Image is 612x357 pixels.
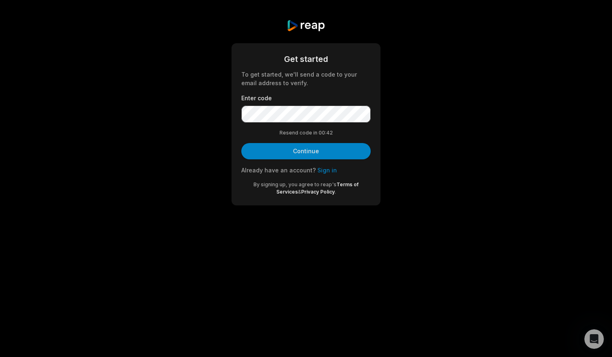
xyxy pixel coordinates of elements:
[326,129,333,137] span: 42
[241,167,316,174] span: Already have an account?
[298,189,301,195] span: &
[317,167,337,174] a: Sign in
[254,181,337,187] span: By signing up, you agree to reap's
[286,20,325,32] img: reap
[241,94,371,102] label: Enter code
[241,143,371,159] button: Continue
[241,53,371,65] div: Get started
[241,70,371,87] div: To get started, we'll send a code to your email address to verify.
[584,329,604,349] iframe: Intercom live chat
[301,189,335,195] a: Privacy Policy
[335,189,336,195] span: .
[241,129,371,137] div: Resend code in 00:
[276,181,359,195] a: Terms of Services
